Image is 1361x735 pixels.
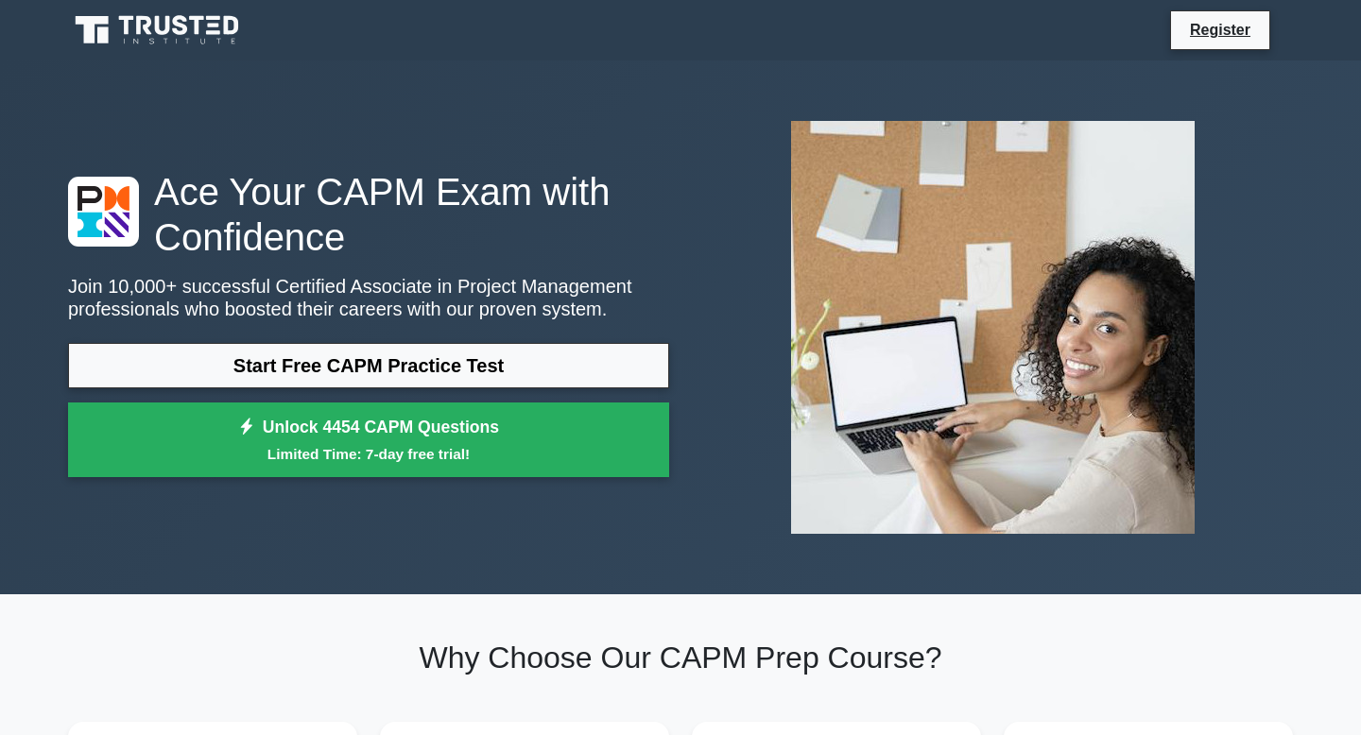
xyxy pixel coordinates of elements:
[68,402,669,478] a: Unlock 4454 CAPM QuestionsLimited Time: 7-day free trial!
[68,169,669,260] h1: Ace Your CAPM Exam with Confidence
[68,343,669,388] a: Start Free CAPM Practice Test
[68,275,669,320] p: Join 10,000+ successful Certified Associate in Project Management professionals who boosted their...
[1179,18,1262,42] a: Register
[68,640,1293,675] h2: Why Choose Our CAPM Prep Course?
[92,443,646,465] small: Limited Time: 7-day free trial!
